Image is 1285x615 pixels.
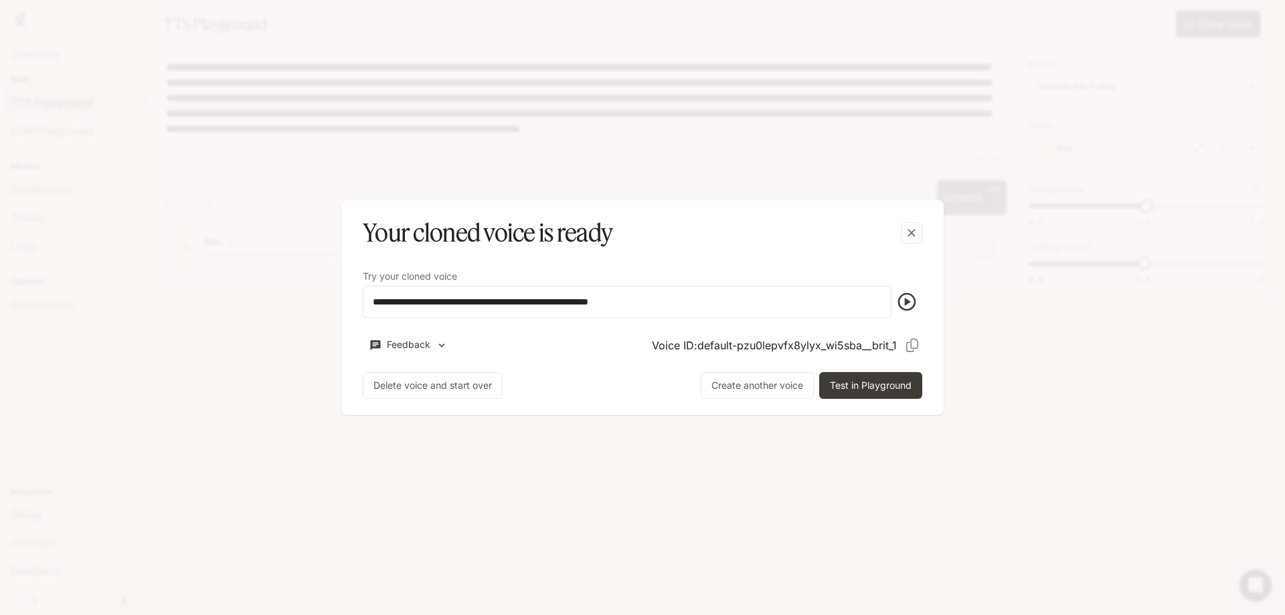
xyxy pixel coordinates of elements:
[363,216,612,250] h5: Your cloned voice is ready
[363,272,457,281] p: Try your cloned voice
[363,372,503,399] button: Delete voice and start over
[902,335,922,355] button: Copy Voice ID
[652,337,897,353] p: Voice ID: default-pzu0lepvfx8ylyx_wi5sba__brit_1
[819,372,922,399] button: Test in Playground
[701,372,814,399] button: Create another voice
[363,334,454,356] button: Feedback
